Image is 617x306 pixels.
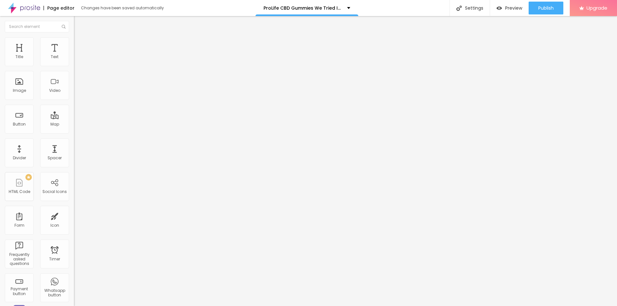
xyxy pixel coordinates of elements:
button: Publish [529,2,563,14]
span: Upgrade [586,5,607,11]
div: Spacer [48,156,62,160]
img: view-1.svg [496,5,502,11]
div: Button [13,122,26,127]
img: Icone [456,5,462,11]
div: Whatsapp button [42,288,67,298]
div: Divider [13,156,26,160]
span: Preview [505,5,522,11]
div: Form [14,223,24,228]
p: ProLife CBD Gummies We Tried It 45 Days [264,6,342,10]
button: Preview [490,2,529,14]
div: Timer [49,257,60,261]
div: Payment button [6,287,32,296]
div: Icon [50,223,59,228]
div: Video [49,88,60,93]
div: Title [15,55,23,59]
div: Image [13,88,26,93]
div: Page editor [43,6,75,10]
span: Publish [538,5,554,11]
input: Search element [5,21,69,32]
div: Frequently asked questions [6,252,32,266]
div: Changes have been saved automatically [81,6,164,10]
div: Social Icons [42,189,67,194]
div: Map [50,122,59,127]
div: HTML Code [9,189,30,194]
img: Icone [62,25,66,29]
div: Text [51,55,58,59]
